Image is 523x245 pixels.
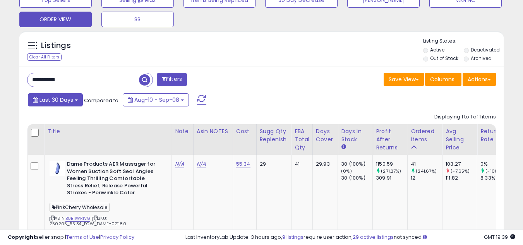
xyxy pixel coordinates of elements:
[295,161,307,168] div: 41
[157,73,187,86] button: Filters
[353,233,394,241] a: 29 active listings
[471,55,492,62] label: Archived
[316,161,332,168] div: 29.93
[480,161,512,168] div: 0%
[260,127,288,144] div: Sugg Qty Replenish
[134,96,179,104] span: Aug-10 - Sep-08
[411,127,439,144] div: Ordered Items
[423,38,504,45] p: Listing States:
[50,203,110,212] span: PinkCherry Wholesale
[100,233,134,241] a: Privacy Policy
[256,124,292,155] th: Please note that this number is a calculation based on your required days of coverage and your ve...
[316,127,334,144] div: Days Cover
[434,113,496,121] div: Displaying 1 to 1 of 1 items
[282,233,304,241] a: 9 listings
[50,215,126,227] span: | SKU: 250205_55.34_PCW_DAME-021180
[430,75,454,83] span: Columns
[193,124,233,155] th: CSV column name: cust_attr_1_ Asin NOTES
[341,127,369,144] div: Days In Stock
[41,40,71,51] h5: Listings
[260,161,286,168] div: 29
[463,73,496,86] button: Actions
[341,168,352,174] small: (0%)
[197,127,230,135] div: Asin NOTES
[84,97,120,104] span: Compared to:
[65,215,90,222] a: B0B11WR1VG
[341,144,346,151] small: Days In Stock.
[341,161,372,168] div: 30 (100%)
[430,46,444,53] label: Active
[446,127,474,152] div: Avg Selling Price
[123,93,189,106] button: Aug-10 - Sep-08
[48,127,168,135] div: Title
[8,234,134,241] div: seller snap | |
[39,96,73,104] span: Last 30 Days
[19,12,92,27] button: ORDER VIEW
[384,73,424,86] button: Save View
[341,175,372,182] div: 30 (100%)
[446,175,477,182] div: 111.82
[67,161,161,199] b: Dame Products AER Massager for Women Suction Soft Seal Angles Feeling Thrilling Comfortable Stres...
[416,168,437,174] small: (241.67%)
[451,168,470,174] small: (-7.65%)
[480,175,512,182] div: 8.33%
[185,234,515,241] div: Last InventoryLab Update: 3 hours ago, require user action, not synced.
[411,161,442,168] div: 41
[430,55,458,62] label: Out of Stock
[8,233,36,241] strong: Copyright
[471,46,500,53] label: Deactivated
[425,73,461,86] button: Columns
[376,175,407,182] div: 309.91
[101,12,174,27] button: SS
[236,160,250,168] a: 55.34
[446,161,477,168] div: 103.27
[197,160,206,168] a: N/A
[27,53,62,61] div: Clear All Filters
[66,233,99,241] a: Terms of Use
[376,161,407,168] div: 1150.59
[484,233,515,241] span: 2025-10-9 19:39 GMT
[411,175,442,182] div: 12
[175,160,184,168] a: N/A
[50,161,65,176] img: 21qT6G-3y9L._SL40_.jpg
[480,127,509,144] div: Return Rate
[381,168,401,174] small: (271.27%)
[295,127,309,152] div: FBA Total Qty
[485,168,503,174] small: (-100%)
[175,127,190,135] div: Note
[28,93,83,106] button: Last 30 Days
[376,127,404,152] div: Profit After Returns
[236,127,253,135] div: Cost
